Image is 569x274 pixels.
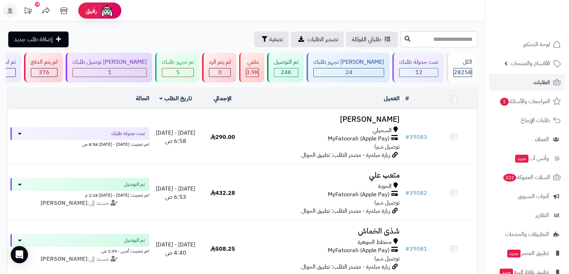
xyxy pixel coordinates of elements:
[209,58,231,66] div: لم يتم الرد
[10,140,149,148] div: اخر تحديث: [DATE] - [DATE] 8:58 ص
[274,68,298,77] div: 23970
[374,198,400,207] span: توصيل شبرا
[384,94,400,103] a: العميل
[210,133,235,141] span: 290.00
[39,68,50,77] span: 376
[85,6,97,15] span: رفيق
[111,130,145,137] span: تمت جدولة طلبك
[305,53,391,82] a: [PERSON_NAME] تجهيز طلبك 24
[5,199,155,207] div: مسند إلى:
[11,246,28,263] div: Open Intercom Messenger
[31,68,57,77] div: 376
[499,96,550,106] span: المراجعات والأسئلة
[269,35,283,44] span: تصفية
[124,237,145,244] span: تم التوصيل
[136,94,149,103] a: الحالة
[314,68,384,77] div: 24
[500,98,509,106] span: 1
[254,32,289,47] button: تصفية
[64,53,154,82] a: [PERSON_NAME] توصيل طلبك 1
[246,68,258,77] div: 3870
[373,126,392,135] span: السحيلي
[100,4,114,18] img: ai-face.png
[291,32,344,47] a: تصدير الطلبات
[31,58,57,66] div: لم يتم الدفع
[210,189,235,197] span: 432.28
[489,131,565,148] a: العملاء
[489,245,565,262] a: تطبيق المتجرجديد
[345,68,353,77] span: 24
[453,58,472,66] div: الكل
[210,245,235,253] span: 508.25
[10,247,149,254] div: اخر تحديث: أمس - 1:39 ص
[14,35,53,44] span: إضافة طلب جديد
[489,74,565,91] a: الطلبات
[35,2,40,7] div: 10
[162,58,194,66] div: تم تجهيز طلبك
[301,207,390,215] span: زيارة مباشرة - مصدر الطلب: تطبيق الجوال
[5,255,155,263] div: مسند إلى:
[489,188,565,205] a: أدوات التسويق
[454,68,472,77] span: 28258
[405,189,427,197] a: #39082
[378,182,392,191] span: الحوية
[10,191,149,198] div: اخر تحديث: [DATE] - [DATE] 1:18 م
[445,53,479,82] a: الكل28258
[73,68,146,77] div: 1
[209,68,230,77] div: 0
[301,263,390,271] span: زيارة مباشرة - مصدر الطلب: تطبيق الجوال
[489,169,565,186] a: السلات المتروكة222
[507,248,549,258] span: تطبيق المتجر
[201,53,238,82] a: لم يتم الرد 0
[518,191,549,201] span: أدوات التسويق
[214,94,232,103] a: الإجمالي
[399,58,438,66] div: تمت جدولة طلبك
[156,129,195,145] span: [DATE] - [DATE] 6:58 ص
[328,191,390,199] span: MyFatoorah (Apple Pay)
[505,229,549,239] span: التطبيقات والخدمات
[156,184,195,201] span: [DATE] - [DATE] 6:53 ص
[41,199,87,207] strong: [PERSON_NAME]
[503,172,550,182] span: السلات المتروكة
[533,77,550,87] span: الطلبات
[274,58,298,66] div: تم التوصيل
[246,68,258,77] span: 3.9K
[520,18,562,33] img: logo-2.png
[249,227,400,235] h3: شذى الخماش
[514,153,549,163] span: وآتس آب
[400,68,438,77] div: 12
[281,68,292,77] span: 24K
[510,58,550,68] span: الأقسام والمنتجات
[489,150,565,167] a: وآتس آبجديد
[266,53,305,82] a: تم التوصيل 24K
[515,155,528,163] span: جديد
[415,68,423,77] span: 12
[313,58,384,66] div: [PERSON_NAME] تجهيز طلبك
[159,94,192,103] a: تاريخ الطلب
[73,58,147,66] div: [PERSON_NAME] توصيل طلبك
[535,134,549,144] span: العملاء
[405,94,409,103] a: #
[249,171,400,179] h3: متعب علي
[156,240,195,257] span: [DATE] - [DATE] 4:40 ص
[328,135,390,143] span: MyFatoorah (Apple Pay)
[374,143,400,151] span: توصيل شبرا
[405,133,427,141] a: #39083
[503,174,517,182] span: 222
[124,181,145,188] span: تم التوصيل
[405,245,409,253] span: #
[521,115,550,125] span: طلبات الإرجاع
[19,4,37,20] a: تحديثات المنصة
[154,53,201,82] a: تم تجهيز طلبك 5
[352,35,381,44] span: طلباتي المُوكلة
[391,53,445,82] a: تمت جدولة طلبك 12
[405,245,427,253] a: #39081
[176,68,180,77] span: 5
[507,250,521,258] span: جديد
[374,254,400,263] span: توصيل شبرا
[535,210,549,220] span: التقارير
[358,238,392,246] span: مخطط الجوهرة
[246,58,259,66] div: ملغي
[108,68,112,77] span: 1
[489,36,565,53] a: لوحة التحكم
